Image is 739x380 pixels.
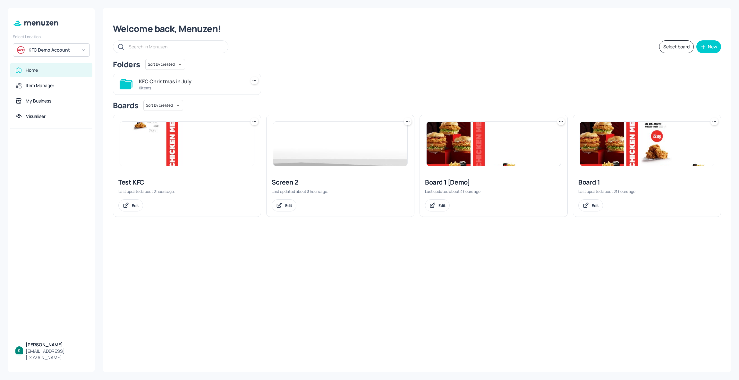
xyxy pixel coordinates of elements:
div: Last updated about 3 hours ago. [272,189,409,194]
div: Boards [113,100,138,111]
div: Edit [132,203,139,208]
div: Home [26,67,38,73]
img: 2025-08-18-1755512376929zu2nbwj1d6.jpeg [580,122,714,166]
div: Visualiser [26,113,46,120]
div: KFC Demo Account [29,47,77,53]
img: 2025-08-19-1755573765280dkqnve7a43v.jpeg [427,122,561,166]
div: Sort by created [143,99,183,112]
button: New [696,40,721,53]
div: Welcome back, Menuzen! [113,23,721,35]
div: Edit [592,203,599,208]
button: Select board [659,40,694,53]
div: Sort by created [145,58,185,71]
div: Board 1 [578,178,716,187]
div: Board 1 [Demo] [425,178,562,187]
div: [EMAIL_ADDRESS][DOMAIN_NAME] [26,348,87,361]
input: Search in Menuzen [129,42,222,51]
div: Last updated about 4 hours ago. [425,189,562,194]
img: avatar [17,46,25,54]
img: 2025-08-19-1755582098296i183xvvvas.jpeg [120,122,254,166]
img: ACg8ocKBIlbXoTTzaZ8RZ_0B6YnoiWvEjOPx6MQW7xFGuDwnGH3hbQ=s96-c [15,346,23,354]
div: 0 items [139,85,243,91]
div: Edit [285,203,292,208]
img: 2025-08-19-1755576978728gj5r35rwqul.jpeg [273,122,407,166]
div: Test KFC [118,178,256,187]
div: Select Location [13,34,90,39]
div: New [708,45,717,49]
div: Item Manager [26,82,54,89]
div: Folders [113,59,140,70]
div: KFC Christmas in July [139,78,243,85]
div: Screen 2 [272,178,409,187]
div: Last updated about 2 hours ago. [118,189,256,194]
div: My Business [26,98,51,104]
div: [PERSON_NAME] [26,342,87,348]
div: Edit [438,203,446,208]
div: Last updated about 21 hours ago. [578,189,716,194]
